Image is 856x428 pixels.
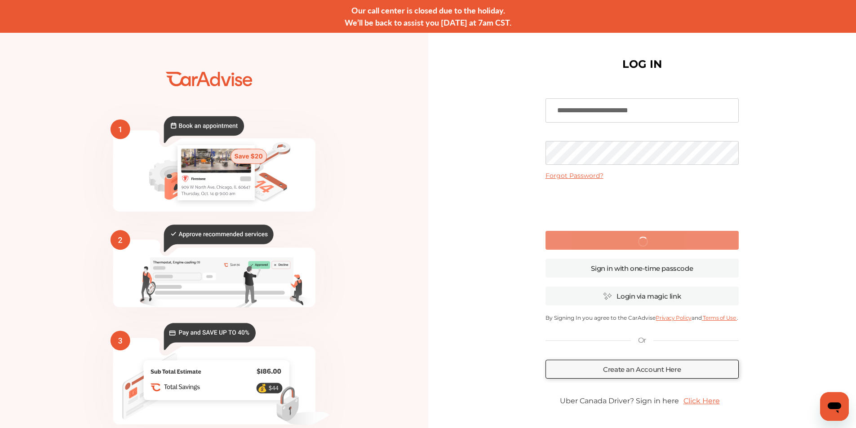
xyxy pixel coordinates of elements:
[622,60,662,69] h1: LOG IN
[656,314,691,321] a: Privacy Policy
[546,314,739,321] p: By Signing In you agree to the CarAdvise and .
[574,187,710,222] iframe: reCAPTCHA
[560,397,679,405] span: Uber Canada Driver? Sign in here
[546,259,739,278] a: Sign in with one-time passcode
[638,335,646,345] p: Or
[702,314,737,321] a: Terms of Use
[546,287,739,305] a: Login via magic link
[546,360,739,379] a: Create an Account Here
[820,392,849,421] iframe: Button to launch messaging window
[546,172,603,180] a: Forgot Password?
[679,392,724,410] a: Click Here
[257,384,267,393] text: 💰
[603,292,612,300] img: magic_icon.32c66aac.svg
